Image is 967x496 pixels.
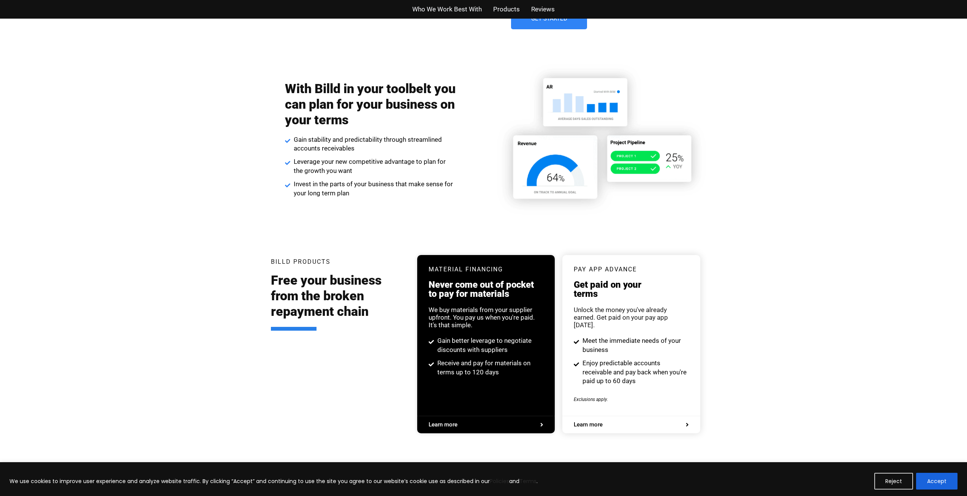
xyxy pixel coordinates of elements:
button: Reject [874,473,913,490]
p: We use cookies to improve user experience and analyze website traffic. By clicking “Accept” and c... [9,477,538,486]
h3: Material Financing [429,266,543,273]
span: Receive and pay for materials on terms up to 120 days [435,359,544,377]
span: Gain stability and predictability through streamlined accounts receivables [292,135,456,154]
h2: With Billd in your toolbelt you can plan for your business on your terms [285,81,456,127]
a: Products [493,4,520,15]
h3: pay app advance [574,266,688,273]
div: We buy materials from your supplier upfront. You pay us when you're paid. It's that simple. [429,306,543,329]
span: Gain better leverage to negotiate discounts with suppliers [435,336,544,355]
span: Learn more [429,422,457,428]
h3: Billd Products [271,259,331,265]
a: Terms [519,477,537,485]
a: Learn more [574,422,688,428]
a: Policies [490,477,509,485]
a: Learn more [429,422,543,428]
span: Get Started [531,16,567,22]
h3: Get paid on your terms [574,280,688,298]
a: Get Started [511,8,587,29]
div: Unlock the money you've already earned. Get paid on your pay app [DATE]. [574,306,688,329]
a: Reviews [531,4,555,15]
a: Who We Work Best With [412,4,482,15]
span: Learn more [574,422,603,428]
h2: Free your business from the broken repayment chain [271,273,406,330]
span: Meet the immediate needs of your business [581,336,689,355]
span: Enjoy predictable accounts receivable and pay back when you're paid up to 60 days [581,359,689,386]
span: Invest in the parts of your business that make sense for your long term plan [292,180,456,198]
button: Accept [916,473,958,490]
span: Leverage your new competitive advantage to plan for the growth you want [292,157,456,176]
h3: Never come out of pocket to pay for materials [429,280,543,298]
span: Exclusions apply. [574,397,608,402]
